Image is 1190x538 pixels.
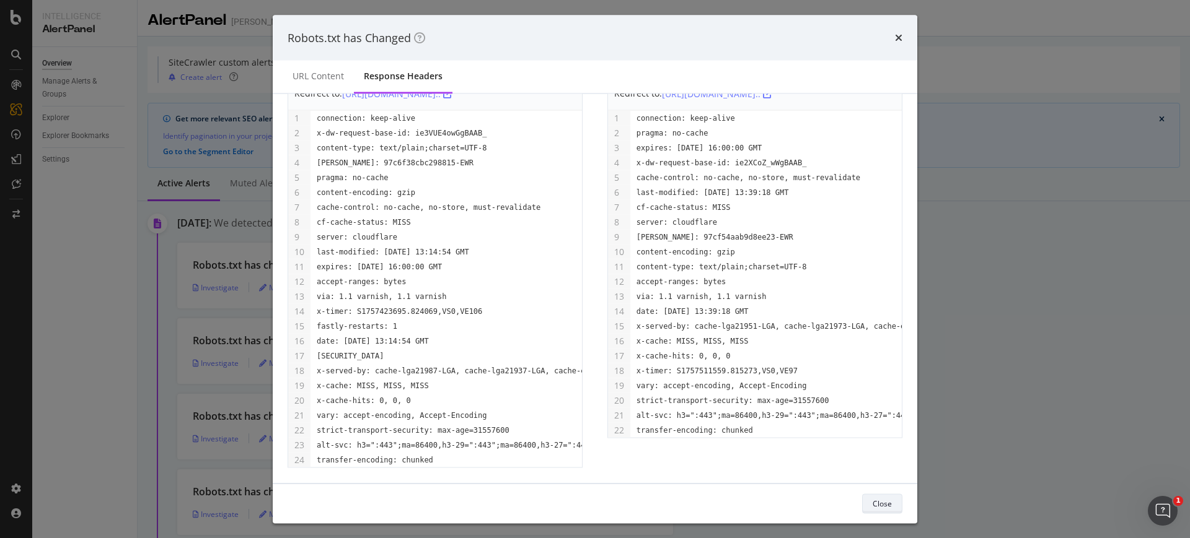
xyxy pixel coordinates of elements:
td: 7 [288,200,311,215]
pre: vary: accept-encoding, Accept-Encoding [637,380,986,391]
pre: x-served-by: cache-lga21951-LGA, cache-lga21973-LGA, cache-ewr-kewr1740055-EWR [637,321,986,331]
td: 5 [608,170,630,185]
td: 17 [288,349,311,363]
td: 8 [608,215,630,230]
td: 23 [288,438,311,453]
td: 2 [608,126,630,141]
td: 4 [608,155,630,170]
td: 1 [608,111,630,126]
pre: expires: [DATE] 16:00:00 GMT [317,261,666,272]
pre: via: 1.1 varnish, 1.1 varnish [317,291,666,302]
pre: date: [DATE] 13:39:18 GMT [637,306,986,316]
pre: x-served-by: cache-lga21987-LGA, cache-lga21937-LGA, cache-ewr-kewr1740022-EWR [317,365,666,376]
a: [URL][DOMAIN_NAME].. [662,88,772,100]
pre: strict-transport-security: max-age=31557600 [317,425,666,435]
a: [URL][DOMAIN_NAME].. [342,88,452,100]
pre: [SECURITY_DATA] [317,350,666,361]
td: 2 [288,126,311,141]
div: Response Headers [364,70,443,82]
td: 18 [608,363,630,378]
pre: accept-ranges: bytes [637,276,986,287]
td: 20 [288,393,311,408]
pre: last-modified: [DATE] 13:14:54 GMT [317,246,666,257]
td: 24 [288,453,311,467]
div: Robots.txt has Changed [288,30,425,46]
td: 19 [608,378,630,393]
td: 12 [608,274,630,289]
td: 22 [288,423,311,438]
pre: content-encoding: gzip [637,246,986,257]
pre: x-cache: MISS, MISS, MISS [317,380,666,391]
div: Close [873,498,892,508]
pre: cache-control: no-cache, no-store, must-revalidate [317,202,666,212]
td: 11 [608,259,630,274]
td: 13 [288,289,311,304]
td: 15 [288,319,311,334]
pre: alt-svc: h3=":443";ma=86400,h3-29=":443";ma=86400,h3-27=":443";ma=86400 [317,440,666,450]
td: 4 [288,155,311,170]
pre: strict-transport-security: max-age=31557600 [637,395,986,406]
div: Redirect to: [614,84,896,104]
pre: x-cache-hits: 0, 0, 0 [317,395,666,406]
td: 13 [608,289,630,304]
pre: x-dw-request-base-id: ie3VUE4owGgBAAB_ [317,128,666,138]
button: [URL][DOMAIN_NAME].. [342,84,452,104]
div: times [895,30,902,46]
pre: x-timer: S1757511559.815273,VS0,VE97 [637,365,986,376]
pre: alt-svc: h3=":443";ma=86400,h3-29=":443";ma=86400,h3-27=":443";ma=86400 [637,410,986,420]
pre: x-cache-hits: 0, 0, 0 [637,350,986,361]
td: 14 [288,304,311,319]
td: 16 [608,334,630,349]
td: 12 [288,274,311,289]
td: 11 [288,259,311,274]
td: 7 [608,200,630,215]
iframe: Intercom live chat [1148,496,1178,526]
pre: vary: accept-encoding, Accept-Encoding [317,410,666,420]
pre: [PERSON_NAME]: 97cf54aab9d8ee23-EWR [637,232,986,242]
pre: accept-ranges: bytes [317,276,666,287]
pre: connection: keep-alive [317,113,666,123]
pre: last-modified: [DATE] 13:39:18 GMT [637,187,986,197]
pre: pragma: no-cache [317,172,666,183]
td: 22 [608,423,630,438]
pre: cf-cache-status: MISS [637,202,986,212]
pre: cache-control: no-cache, no-store, must-revalidate [637,172,986,183]
td: 3 [608,141,630,155]
pre: connection: keep-alive [637,113,986,123]
span: 1 [1173,496,1183,506]
td: 17 [608,349,630,363]
pre: x-timer: S1757423695.824069,VS0,VE106 [317,306,666,316]
pre: cf-cache-status: MISS [317,217,666,227]
pre: content-encoding: gzip [317,187,666,197]
pre: content-type: text/plain;charset=UTF-8 [637,261,986,272]
td: 1 [288,111,311,126]
button: Close [862,493,902,513]
td: 21 [288,408,311,423]
pre: fastly-restarts: 1 [317,321,666,331]
td: 14 [608,304,630,319]
pre: pragma: no-cache [637,128,986,138]
td: 18 [288,363,311,378]
div: URL Content [293,70,344,82]
pre: server: cloudflare [317,232,666,242]
pre: [PERSON_NAME]: 97c6f38cbc298815-EWR [317,157,666,168]
pre: x-dw-request-base-id: ie2XCoZ_wWgBAAB_ [637,157,986,168]
pre: via: 1.1 varnish, 1.1 varnish [637,291,986,302]
td: 10 [608,245,630,259]
button: [URL][DOMAIN_NAME].. [662,84,772,104]
div: modal [273,15,917,523]
td: 6 [608,185,630,200]
pre: x-cache: MISS, MISS, MISS [637,336,986,346]
td: 9 [608,230,630,245]
pre: expires: [DATE] 16:00:00 GMT [637,142,986,153]
td: 10 [288,245,311,259]
pre: transfer-encoding: chunked [317,454,666,465]
pre: server: cloudflare [637,217,986,227]
div: Redirect to: [294,84,576,104]
pre: transfer-encoding: chunked [637,425,986,435]
td: 16 [288,334,311,349]
td: 6 [288,185,311,200]
pre: date: [DATE] 13:14:54 GMT [317,336,666,346]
